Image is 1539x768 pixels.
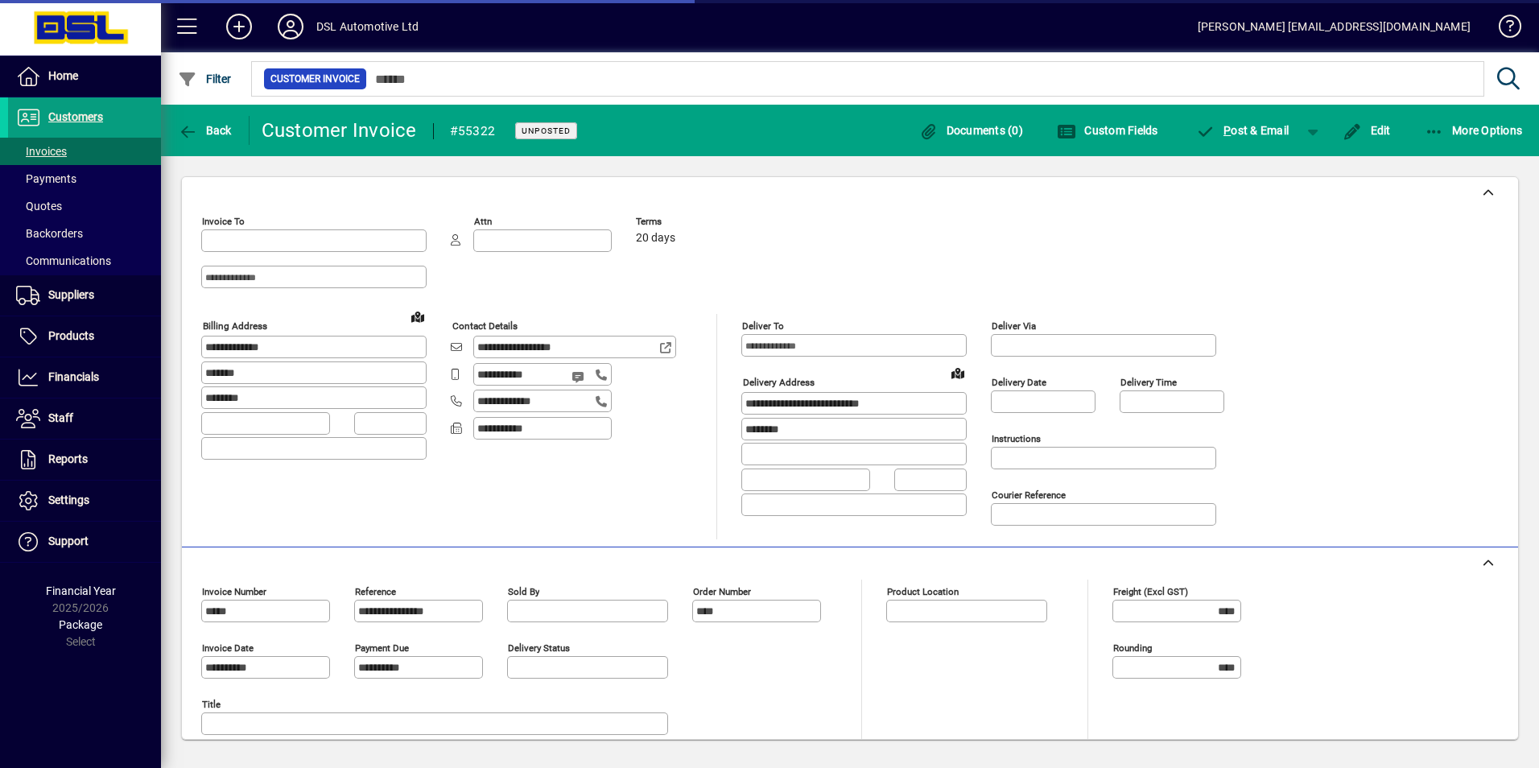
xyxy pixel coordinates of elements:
button: Filter [174,64,236,93]
span: Unposted [522,126,571,136]
a: Quotes [8,192,161,220]
mat-label: Courier Reference [992,489,1066,501]
mat-label: Attn [474,216,492,227]
div: DSL Automotive Ltd [316,14,419,39]
mat-label: Deliver via [992,320,1036,332]
a: Staff [8,398,161,439]
a: View on map [405,303,431,329]
button: Send SMS [560,357,599,396]
span: Invoices [16,145,67,158]
mat-label: Invoice number [202,586,266,597]
mat-label: Order number [693,586,751,597]
a: Support [8,522,161,562]
span: More Options [1425,124,1523,137]
span: Support [48,535,89,547]
span: Communications [16,254,111,267]
span: 20 days [636,232,675,245]
span: Edit [1343,124,1391,137]
button: Post & Email [1188,116,1298,145]
span: Products [48,329,94,342]
mat-label: Invoice To [202,216,245,227]
span: Financials [48,370,99,383]
a: Invoices [8,138,161,165]
span: Settings [48,493,89,506]
span: Staff [48,411,73,424]
a: Home [8,56,161,97]
a: Knowledge Base [1487,3,1519,56]
span: P [1223,124,1231,137]
a: Settings [8,481,161,521]
mat-label: Sold by [508,586,539,597]
a: Backorders [8,220,161,247]
button: More Options [1421,116,1527,145]
span: Financial Year [46,584,116,597]
mat-label: Deliver To [742,320,784,332]
span: Documents (0) [918,124,1023,137]
span: Package [59,618,102,631]
mat-label: Instructions [992,433,1041,444]
a: Payments [8,165,161,192]
mat-label: Reference [355,586,396,597]
span: Reports [48,452,88,465]
span: ost & Email [1196,124,1289,137]
a: Products [8,316,161,357]
span: Customers [48,110,103,123]
span: Quotes [16,200,62,213]
div: [PERSON_NAME] [EMAIL_ADDRESS][DOMAIN_NAME] [1198,14,1471,39]
div: #55322 [450,118,496,144]
mat-label: Delivery time [1120,377,1177,388]
button: Custom Fields [1053,116,1162,145]
button: Back [174,116,236,145]
mat-label: Delivery status [508,642,570,654]
span: Home [48,69,78,82]
button: Documents (0) [914,116,1027,145]
a: View on map [945,360,971,386]
button: Profile [265,12,316,41]
mat-label: Title [202,699,221,710]
span: Custom Fields [1057,124,1158,137]
mat-label: Invoice date [202,642,254,654]
a: Reports [8,440,161,480]
mat-label: Delivery date [992,377,1046,388]
a: Financials [8,357,161,398]
span: Suppliers [48,288,94,301]
mat-label: Rounding [1113,642,1152,654]
span: Backorders [16,227,83,240]
span: Filter [178,72,232,85]
a: Suppliers [8,275,161,316]
mat-label: Freight (excl GST) [1113,586,1188,597]
button: Add [213,12,265,41]
button: Edit [1339,116,1395,145]
app-page-header-button: Back [161,116,250,145]
span: Payments [16,172,76,185]
mat-label: Payment due [355,642,409,654]
span: Terms [636,217,732,227]
div: Customer Invoice [262,118,417,143]
mat-label: Product location [887,586,959,597]
span: Back [178,124,232,137]
a: Communications [8,247,161,275]
span: Customer Invoice [270,71,360,87]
